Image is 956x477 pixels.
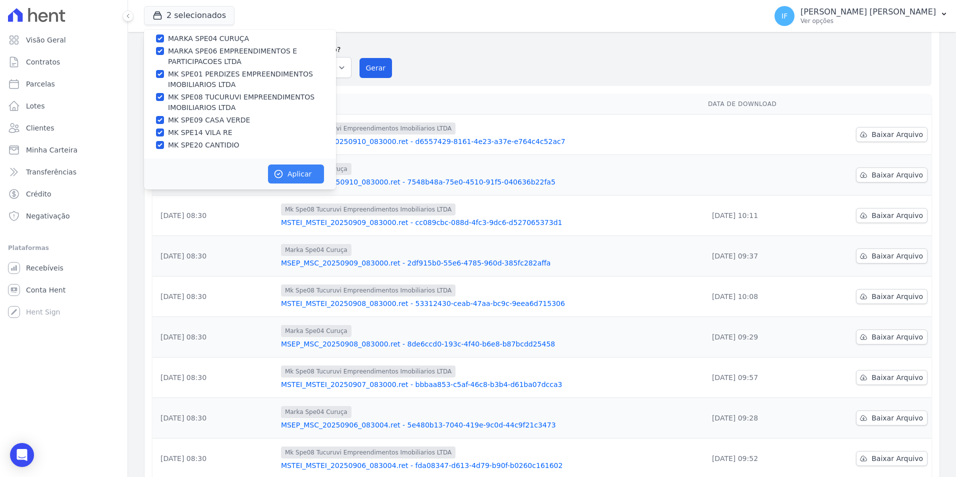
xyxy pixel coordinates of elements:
[704,317,816,357] td: [DATE] 09:29
[281,339,700,349] a: MSEP_MSC_20250908_083000.ret - 8de6ccd0-193c-4f40-b6e8-b87bcdd25458
[26,35,66,45] span: Visão Geral
[281,284,455,296] span: Mk Spe08 Tucuruvi Empreendimentos Imobiliarios LTDA
[781,12,787,19] span: IF
[800,7,936,17] p: [PERSON_NAME] [PERSON_NAME]
[26,189,51,199] span: Crédito
[704,94,816,114] th: Data de Download
[704,236,816,276] td: [DATE] 09:37
[26,145,77,155] span: Minha Carteira
[359,58,392,78] button: Gerar
[766,2,956,30] button: IF [PERSON_NAME] [PERSON_NAME] Ver opções
[168,92,336,113] label: MK SPE08 TUCURUVI EMPREENDIMENTOS IMOBILIARIOS LTDA
[10,443,34,467] div: Open Intercom Messenger
[856,289,927,304] a: Baixar Arquivo
[144,6,234,25] button: 2 selecionados
[26,123,54,133] span: Clientes
[871,332,923,342] span: Baixar Arquivo
[152,195,277,236] td: [DATE] 08:30
[4,74,123,94] a: Parcelas
[8,242,119,254] div: Plataformas
[168,69,336,90] label: MK SPE01 PERDIZES EMPREENDIMENTOS IMOBILIARIOS LTDA
[856,248,927,263] a: Baixar Arquivo
[871,291,923,301] span: Baixar Arquivo
[4,52,123,72] a: Contratos
[281,244,351,256] span: Marka Spe04 Curuça
[4,96,123,116] a: Lotes
[4,30,123,50] a: Visão Geral
[856,329,927,344] a: Baixar Arquivo
[281,136,700,146] a: MSTEI_MSTEI_20250910_083000.ret - d6557429-8161-4e23-a37e-e764c4c52ac7
[26,211,70,221] span: Negativação
[704,398,816,438] td: [DATE] 09:28
[281,446,455,458] span: Mk Spe08 Tucuruvi Empreendimentos Imobiliarios LTDA
[871,129,923,139] span: Baixar Arquivo
[281,420,700,430] a: MSEP_MSC_20250906_083004.ret - 5e480b13-7040-419e-9c0d-44c9f21c3473
[704,357,816,398] td: [DATE] 09:57
[4,184,123,204] a: Crédito
[871,453,923,463] span: Baixar Arquivo
[281,365,455,377] span: Mk Spe08 Tucuruvi Empreendimentos Imobiliarios LTDA
[168,33,249,44] label: MARKA SPE04 CURUÇA
[4,280,123,300] a: Conta Hent
[152,357,277,398] td: [DATE] 08:30
[152,276,277,317] td: [DATE] 08:30
[871,210,923,220] span: Baixar Arquivo
[26,57,60,67] span: Contratos
[26,263,63,273] span: Recebíveis
[281,379,700,389] a: MSTEI_MSTEI_20250907_083000.ret - bbbaa853-c5af-46c8-b3b4-d61ba07dcca3
[856,410,927,425] a: Baixar Arquivo
[268,164,324,183] button: Aplicar
[281,298,700,308] a: MSTEI_MSTEI_20250908_083000.ret - 53312430-ceab-47aa-bc9c-9eea6d715306
[281,406,351,418] span: Marka Spe04 Curuça
[168,46,336,67] label: MARKA SPE06 EMPREENDIMENTOS E PARTICIPACOES LTDA
[856,451,927,466] a: Baixar Arquivo
[800,17,936,25] p: Ver opções
[281,258,700,268] a: MSEP_MSC_20250909_083000.ret - 2df915b0-55e6-4785-960d-385fc282affa
[281,217,700,227] a: MSTEI_MSTEI_20250909_083000.ret - cc089cbc-088d-4fc3-9dc6-d527065373d1
[4,162,123,182] a: Transferências
[856,167,927,182] a: Baixar Arquivo
[871,170,923,180] span: Baixar Arquivo
[4,258,123,278] a: Recebíveis
[871,372,923,382] span: Baixar Arquivo
[281,460,700,470] a: MSTEI_MSTEI_20250906_083004.ret - fda08347-d613-4d79-b90f-b0260c161602
[26,167,76,177] span: Transferências
[168,127,232,138] label: MK SPE14 VILA RE
[26,285,65,295] span: Conta Hent
[152,398,277,438] td: [DATE] 08:30
[871,413,923,423] span: Baixar Arquivo
[4,118,123,138] a: Clientes
[4,140,123,160] a: Minha Carteira
[856,127,927,142] a: Baixar Arquivo
[26,101,45,111] span: Lotes
[281,203,455,215] span: Mk Spe08 Tucuruvi Empreendimentos Imobiliarios LTDA
[281,177,700,187] a: MSEP_MSC_20250910_083000.ret - 7548b48a-75e0-4510-91f5-040636b22fa5
[856,208,927,223] a: Baixar Arquivo
[26,79,55,89] span: Parcelas
[281,122,455,134] span: Mk Spe08 Tucuruvi Empreendimentos Imobiliarios LTDA
[152,236,277,276] td: [DATE] 08:30
[168,115,250,125] label: MK SPE09 CASA VERDE
[281,325,351,337] span: Marka Spe04 Curuça
[856,370,927,385] a: Baixar Arquivo
[277,94,704,114] th: Arquivo
[4,206,123,226] a: Negativação
[704,276,816,317] td: [DATE] 10:08
[704,195,816,236] td: [DATE] 10:11
[152,317,277,357] td: [DATE] 08:30
[168,140,239,150] label: MK SPE20 CANTIDIO
[871,251,923,261] span: Baixar Arquivo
